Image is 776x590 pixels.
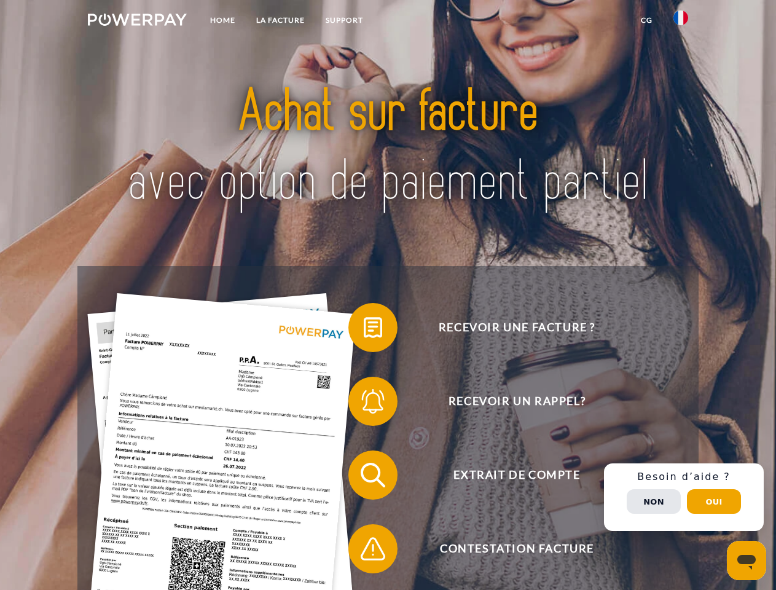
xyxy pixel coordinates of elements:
a: Support [315,9,374,31]
button: Recevoir une facture ? [348,303,668,352]
img: fr [673,10,688,25]
img: qb_bill.svg [358,312,388,343]
span: Recevoir un rappel? [366,377,667,426]
a: CG [630,9,663,31]
h3: Besoin d’aide ? [611,471,756,483]
img: logo-powerpay-white.svg [88,14,187,26]
img: qb_bell.svg [358,386,388,417]
span: Extrait de compte [366,450,667,500]
img: qb_warning.svg [358,533,388,564]
img: qb_search.svg [358,460,388,490]
button: Recevoir un rappel? [348,377,668,426]
img: title-powerpay_fr.svg [117,59,659,235]
iframe: Bouton de lancement de la fenêtre de messagerie [727,541,766,580]
a: Home [200,9,246,31]
button: Contestation Facture [348,524,668,573]
button: Extrait de compte [348,450,668,500]
button: Non [627,489,681,514]
div: Schnellhilfe [604,463,764,531]
button: Oui [687,489,741,514]
span: Contestation Facture [366,524,667,573]
span: Recevoir une facture ? [366,303,667,352]
a: LA FACTURE [246,9,315,31]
